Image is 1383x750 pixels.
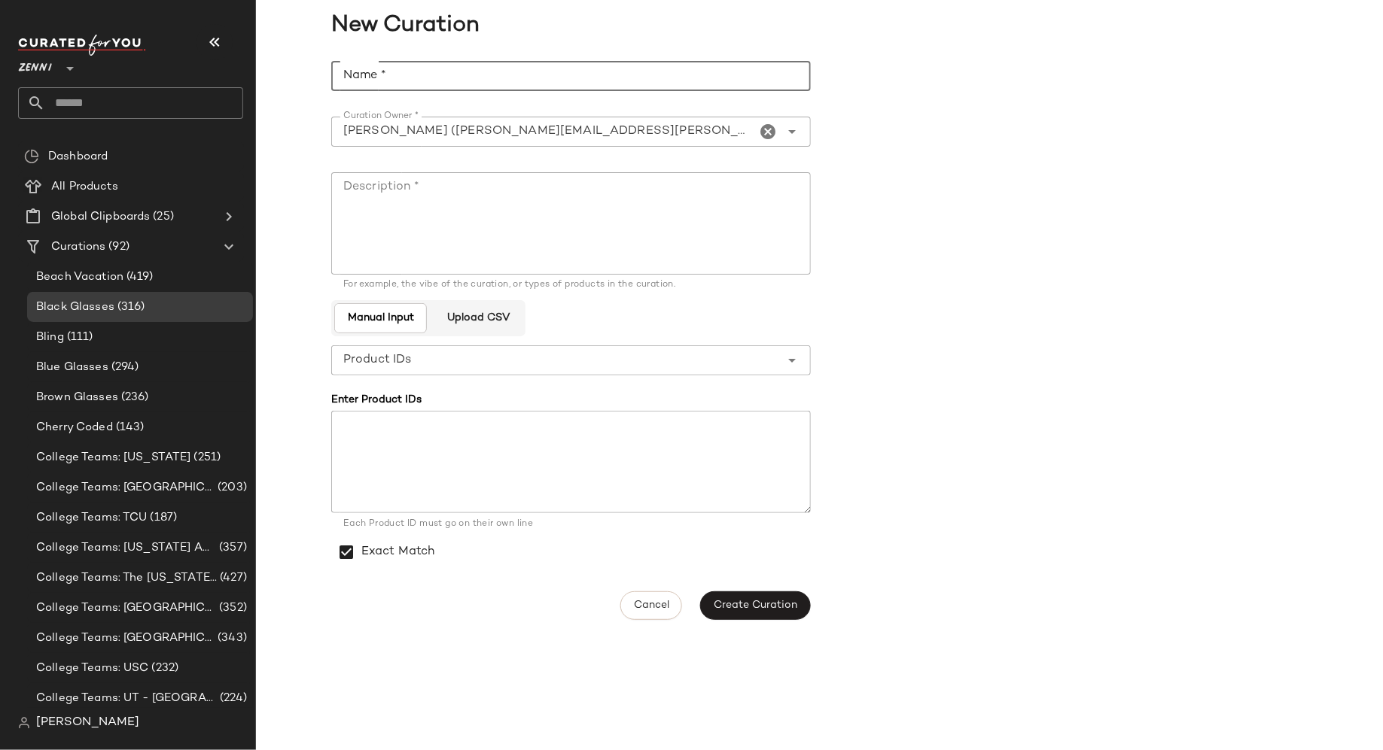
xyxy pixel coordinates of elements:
[700,591,810,620] button: Create Curation
[36,419,113,436] span: Cherry Coded
[633,600,669,612] span: Cancel
[148,509,178,527] span: (187)
[191,449,221,466] span: (251)
[217,569,247,587] span: (427)
[150,208,174,226] span: (25)
[216,600,247,617] span: (352)
[36,329,64,346] span: Bling
[108,359,139,376] span: (294)
[36,299,114,316] span: Black Glasses
[36,359,108,376] span: Blue Glasses
[36,600,216,617] span: College Teams: [GEOGRAPHIC_DATA]
[343,281,799,290] div: For example, the vibe of the curation, or types of products in the curation.
[36,690,217,707] span: College Teams: UT - [GEOGRAPHIC_DATA]
[343,518,799,531] div: Each Product ID must go on their own line
[217,690,247,707] span: (224)
[36,569,217,587] span: College Teams: The [US_STATE] State
[36,269,123,286] span: Beach Vacation
[620,591,682,620] button: Cancel
[18,51,52,78] span: Zenni
[334,303,427,333] button: Manual Input
[118,389,149,406] span: (236)
[36,389,118,406] span: Brown Glasses
[215,630,247,647] span: (343)
[446,312,510,324] span: Upload CSV
[36,714,139,732] span: [PERSON_NAME]
[36,449,191,466] span: College Teams: [US_STATE]
[361,531,435,573] label: Exact Match
[784,123,802,141] i: Open
[123,269,154,286] span: (419)
[51,238,105,256] span: Curations
[256,9,1374,43] span: New Curation
[113,419,145,436] span: (143)
[760,123,778,141] i: Clear Curation Owner *
[36,539,216,557] span: College Teams: [US_STATE] A&M
[331,392,811,408] div: Enter Product IDs
[215,479,247,496] span: (203)
[347,312,414,324] span: Manual Input
[18,35,146,56] img: cfy_white_logo.C9jOOHJF.svg
[114,299,145,316] span: (316)
[48,148,108,165] span: Dashboard
[36,660,149,677] span: College Teams: USC
[343,351,412,369] span: Product IDs
[434,303,522,333] button: Upload CSV
[105,238,129,256] span: (92)
[64,329,93,346] span: (111)
[51,178,118,196] span: All Products
[24,149,39,164] img: svg%3e
[713,600,797,612] span: Create Curation
[36,630,215,647] span: College Teams: [GEOGRAPHIC_DATA][US_STATE]
[216,539,247,557] span: (357)
[36,479,215,496] span: College Teams: [GEOGRAPHIC_DATA]
[18,717,30,729] img: svg%3e
[149,660,179,677] span: (232)
[36,509,148,527] span: College Teams: TCU
[51,208,150,226] span: Global Clipboards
